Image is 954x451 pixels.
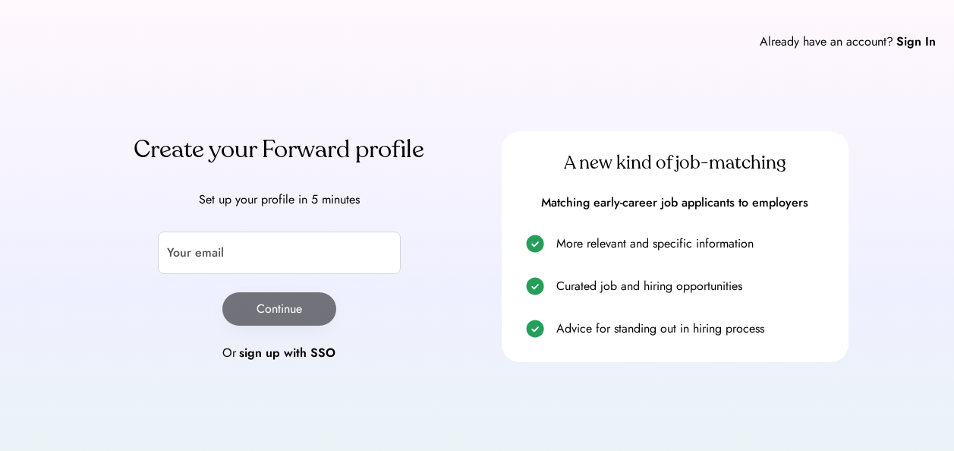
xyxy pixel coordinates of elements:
[526,320,544,338] img: check.svg
[105,191,453,209] div: Set up your profile in 5 minutes
[556,320,831,338] div: Advice for standing out in hiring process
[556,235,831,253] div: More relevant and specific information
[520,151,831,175] div: A new kind of job-matching
[239,344,335,362] div: sign up with SSO
[222,344,236,362] div: Or
[222,292,336,326] button: Continue
[896,33,936,51] div: Sign In
[18,18,105,65] img: Forward logo
[105,131,453,168] div: Create your Forward profile
[526,235,544,253] img: check.svg
[520,194,831,211] div: Matching early-career job applicants to employers
[556,277,831,295] div: Curated job and hiring opportunities
[760,33,893,51] div: Already have an account?
[526,277,544,295] img: check.svg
